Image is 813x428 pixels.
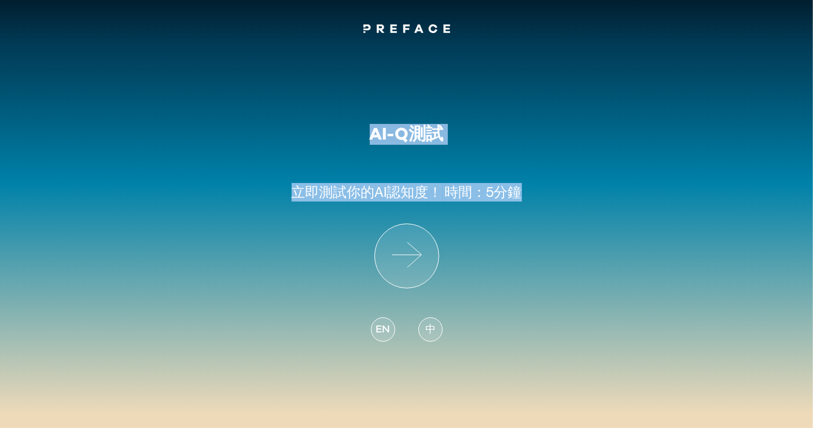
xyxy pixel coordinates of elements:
[376,322,389,338] span: EN
[445,184,522,200] span: 時間：5分鐘
[425,322,436,338] span: 中
[370,124,444,145] h1: AI-Q測試
[347,184,443,200] span: 你的AI認知度！
[292,184,347,200] span: 立即測試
